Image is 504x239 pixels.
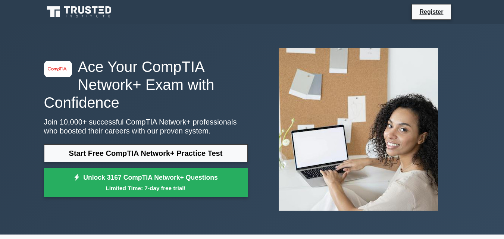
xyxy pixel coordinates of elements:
[53,184,238,192] small: Limited Time: 7-day free trial!
[44,144,248,162] a: Start Free CompTIA Network+ Practice Test
[44,168,248,198] a: Unlock 3167 CompTIA Network+ QuestionsLimited Time: 7-day free trial!
[415,7,448,16] a: Register
[44,117,248,135] p: Join 10,000+ successful CompTIA Network+ professionals who boosted their careers with our proven ...
[44,58,248,111] h1: Ace Your CompTIA Network+ Exam with Confidence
